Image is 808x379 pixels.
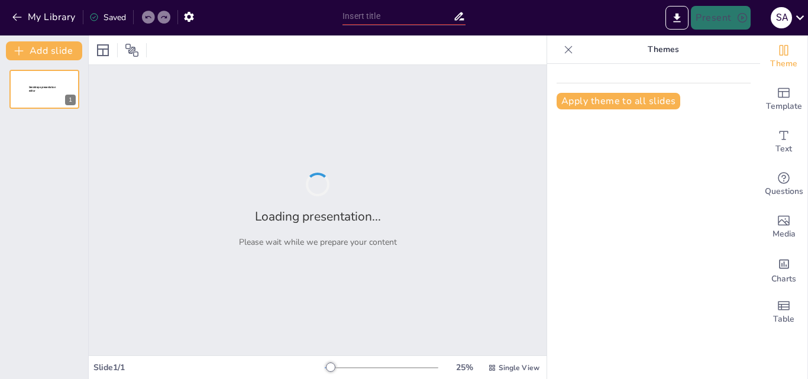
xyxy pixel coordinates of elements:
[239,237,397,248] p: Please wait while we prepare your content
[9,8,80,27] button: My Library
[773,313,794,326] span: Table
[760,35,807,78] div: Change the overall theme
[765,185,803,198] span: Questions
[665,6,689,30] button: Export to PowerPoint
[760,206,807,248] div: Add images, graphics, shapes or video
[760,291,807,333] div: Add a table
[578,35,748,64] p: Themes
[771,273,796,286] span: Charts
[771,6,792,30] button: s a
[89,12,126,23] div: Saved
[125,43,139,57] span: Position
[6,41,82,60] button: Add slide
[691,6,750,30] button: Present
[766,100,802,113] span: Template
[557,93,680,109] button: Apply theme to all slides
[773,228,796,241] span: Media
[771,7,792,28] div: s a
[760,248,807,291] div: Add charts and graphs
[342,8,453,25] input: Insert title
[760,121,807,163] div: Add text boxes
[760,78,807,121] div: Add ready made slides
[760,163,807,206] div: Get real-time input from your audience
[499,363,539,372] span: Single View
[65,95,76,105] div: 1
[450,362,479,373] div: 25 %
[93,362,325,373] div: Slide 1 / 1
[255,208,381,225] h2: Loading presentation...
[29,86,56,92] span: Sendsteps presentation editor
[775,142,792,156] span: Text
[9,70,79,109] div: 1
[93,41,112,60] div: Layout
[770,57,797,70] span: Theme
